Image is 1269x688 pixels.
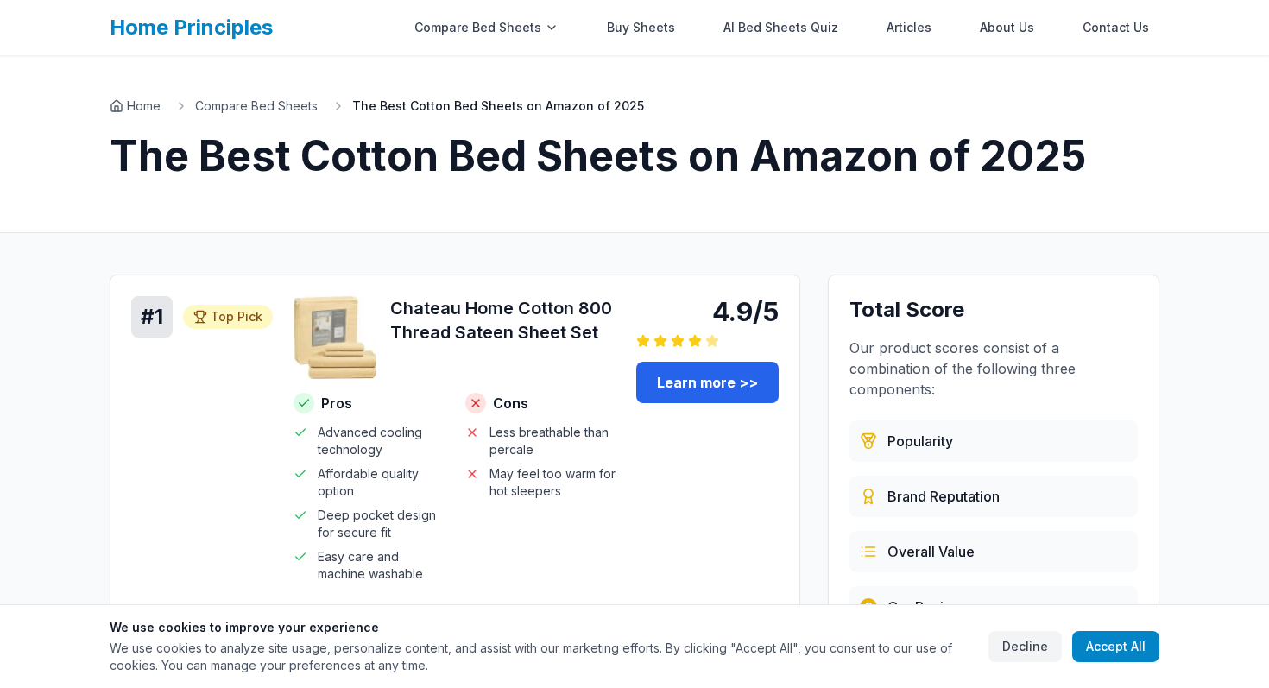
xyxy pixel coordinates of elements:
[110,619,975,636] h3: We use cookies to improve your experience
[131,296,173,338] div: # 1
[318,507,445,541] span: Deep pocket design for secure fit
[1072,10,1159,45] a: Contact Us
[404,10,569,45] div: Compare Bed Sheets
[318,465,445,500] span: Affordable quality option
[294,296,376,379] img: Chateau Home Cotton 800 Thread Sateen Sheet Set - Cotton product image
[211,308,262,325] span: Top Pick
[110,640,975,674] p: We use cookies to analyze site usage, personalize content, and assist with our marketing efforts....
[110,15,273,40] a: Home Principles
[1072,631,1159,662] button: Accept All
[849,531,1138,572] div: Combines price, quality, durability, and customer satisfaction
[636,296,779,327] div: 4.9/5
[849,296,1138,324] h3: Total Score
[110,136,1159,177] h1: The Best Cotton Bed Sheets on Amazon of 2025
[988,631,1062,662] button: Decline
[636,362,779,403] a: Learn more >>
[195,98,318,115] a: Compare Bed Sheets
[352,98,644,115] span: The Best Cotton Bed Sheets on Amazon of 2025
[489,465,616,500] span: May feel too warm for hot sleepers
[849,420,1138,462] div: Based on customer reviews, ratings, and sales data
[887,541,975,562] span: Overall Value
[110,98,161,115] a: Home
[597,10,685,45] a: Buy Sheets
[865,600,872,614] span: R
[390,296,616,344] h3: Chateau Home Cotton 800 Thread Sateen Sheet Set
[294,393,445,413] h4: Pros
[887,431,953,451] span: Popularity
[489,424,616,458] span: Less breathable than percale
[318,424,445,458] span: Advanced cooling technology
[849,338,1138,400] p: Our product scores consist of a combination of the following three components:
[713,10,849,45] a: AI Bed Sheets Quiz
[887,486,1000,507] span: Brand Reputation
[876,10,942,45] a: Articles
[969,10,1045,45] a: About Us
[110,98,1159,115] nav: Breadcrumb
[294,603,616,621] h4: Why we like it:
[849,586,1138,628] div: Our team's hands-on testing and evaluation process
[318,548,445,583] span: Easy care and machine washable
[887,596,963,617] span: Our Review
[465,393,616,413] h4: Cons
[849,476,1138,517] div: Evaluated from brand history, quality standards, and market presence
